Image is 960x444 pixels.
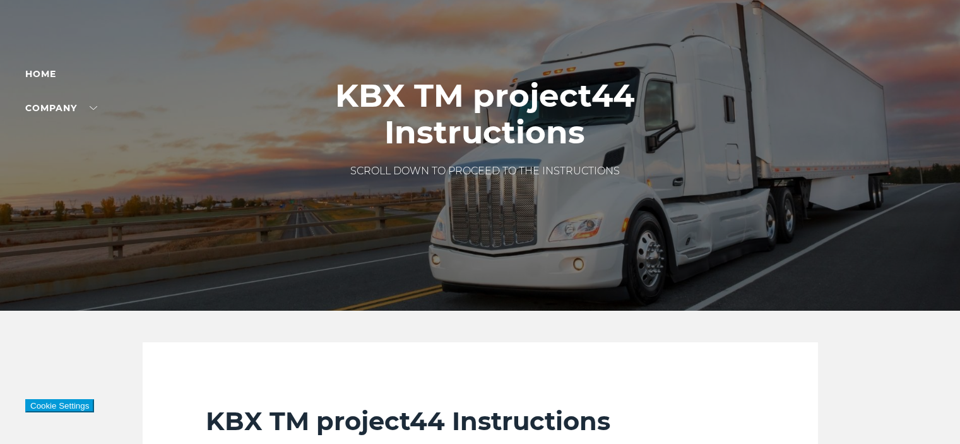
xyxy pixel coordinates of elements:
h2: KBX TM project44 Instructions [206,405,755,437]
h1: KBX TM project44 Instructions [266,78,704,151]
a: Home [25,68,56,80]
button: Cookie Settings [25,399,94,412]
a: Company [25,102,97,114]
p: SCROLL DOWN TO PROCEED TO THE INSTRUCTIONS [266,164,704,179]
